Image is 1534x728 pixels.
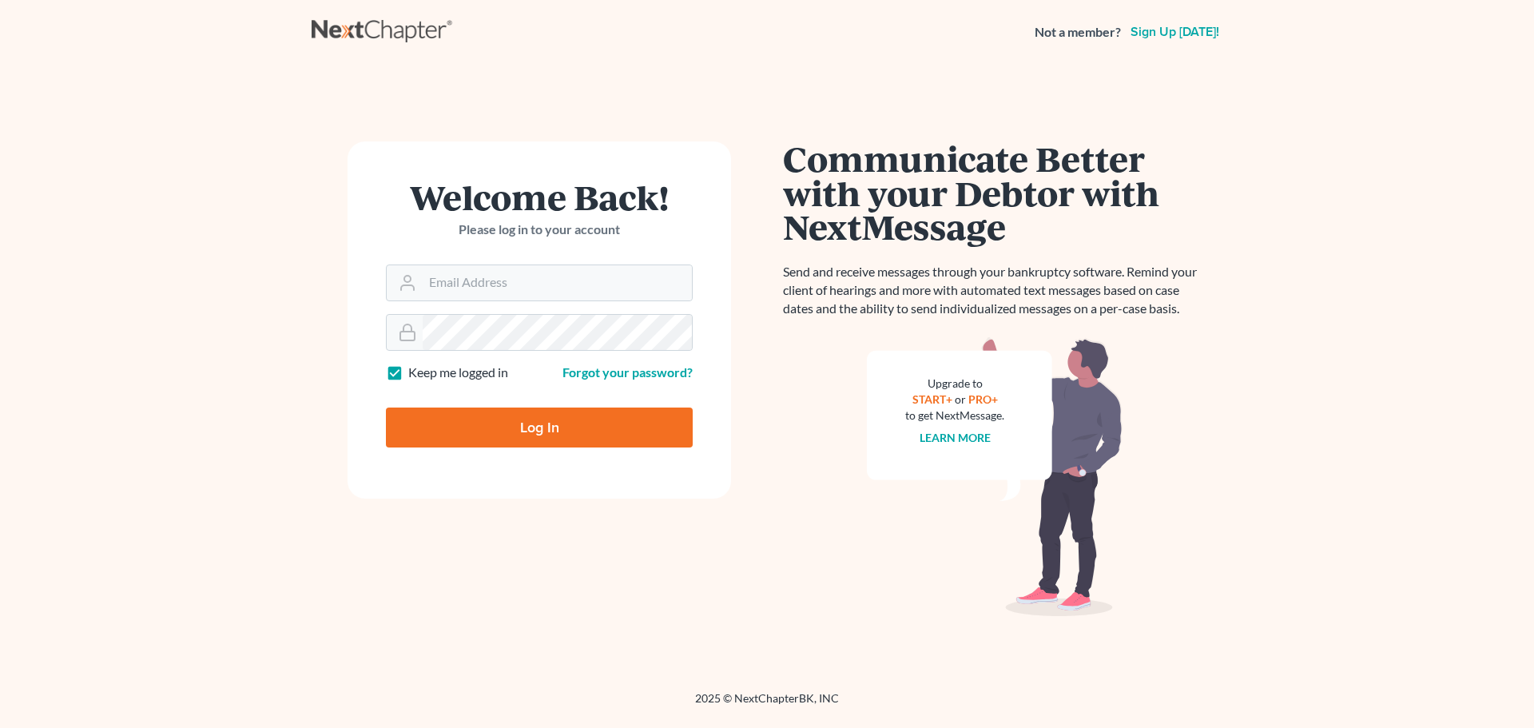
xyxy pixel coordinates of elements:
[867,337,1123,617] img: nextmessage_bg-59042aed3d76b12b5cd301f8e5b87938c9018125f34e5fa2b7a6b67550977c72.svg
[423,265,692,300] input: Email Address
[408,364,508,382] label: Keep me logged in
[1035,23,1121,42] strong: Not a member?
[955,392,966,406] span: or
[905,408,1004,424] div: to get NextMessage.
[386,221,693,239] p: Please log in to your account
[783,141,1206,244] h1: Communicate Better with your Debtor with NextMessage
[968,392,998,406] a: PRO+
[562,364,693,380] a: Forgot your password?
[1127,26,1222,38] a: Sign up [DATE]!
[783,263,1206,318] p: Send and receive messages through your bankruptcy software. Remind your client of hearings and mo...
[905,376,1004,392] div: Upgrade to
[920,431,991,444] a: Learn more
[312,690,1222,719] div: 2025 © NextChapterBK, INC
[386,180,693,214] h1: Welcome Back!
[912,392,952,406] a: START+
[386,408,693,448] input: Log In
